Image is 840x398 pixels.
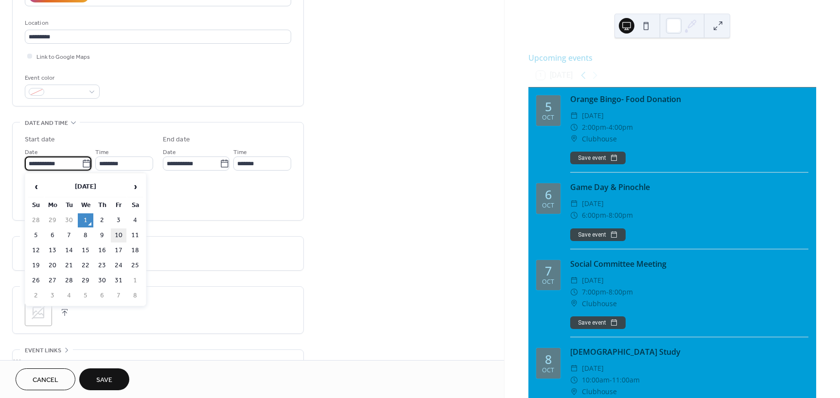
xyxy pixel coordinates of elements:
[163,135,190,145] div: End date
[61,198,77,212] th: Tu
[570,275,578,286] div: ​
[16,368,75,390] button: Cancel
[45,176,126,197] th: [DATE]
[612,374,640,386] span: 11:00am
[96,375,112,385] span: Save
[545,265,552,277] div: 7
[570,363,578,374] div: ​
[28,228,44,242] td: 5
[61,228,77,242] td: 7
[127,213,143,227] td: 4
[61,289,77,303] td: 4
[28,274,44,288] td: 26
[111,228,126,242] td: 10
[45,213,60,227] td: 29
[128,177,142,196] span: ›
[61,243,77,258] td: 14
[13,350,303,370] div: •••
[570,286,578,298] div: ​
[570,181,808,193] div: Game Day & Pinochle
[582,386,617,398] span: Clubhouse
[61,274,77,288] td: 28
[111,289,126,303] td: 7
[570,121,578,133] div: ​
[95,147,109,157] span: Time
[582,198,604,209] span: [DATE]
[163,147,176,157] span: Date
[542,203,554,209] div: Oct
[94,274,110,288] td: 30
[570,209,578,221] div: ​
[582,209,606,221] span: 6:00pm
[582,110,604,121] span: [DATE]
[94,198,110,212] th: Th
[570,374,578,386] div: ​
[94,228,110,242] td: 9
[542,367,554,374] div: Oct
[582,298,617,310] span: Clubhouse
[111,259,126,273] td: 24
[25,299,52,326] div: ;
[570,316,626,329] button: Save event
[606,286,609,298] span: -
[127,289,143,303] td: 8
[28,259,44,273] td: 19
[28,289,44,303] td: 2
[94,243,110,258] td: 16
[127,274,143,288] td: 1
[25,147,38,157] span: Date
[582,286,606,298] span: 7:00pm
[582,133,617,145] span: Clubhouse
[606,121,609,133] span: -
[570,93,808,105] div: Orange Bingo- Food Donation
[609,209,633,221] span: 8:00pm
[570,152,626,164] button: Save event
[127,243,143,258] td: 18
[45,243,60,258] td: 13
[28,243,44,258] td: 12
[570,298,578,310] div: ​
[233,147,247,157] span: Time
[606,209,609,221] span: -
[570,228,626,241] button: Save event
[609,286,633,298] span: 8:00pm
[545,353,552,365] div: 8
[570,346,808,358] div: [DEMOGRAPHIC_DATA] Study
[609,121,633,133] span: 4:00pm
[78,289,93,303] td: 5
[45,259,60,273] td: 20
[570,133,578,145] div: ​
[78,243,93,258] td: 15
[570,198,578,209] div: ​
[582,374,610,386] span: 10:00am
[542,115,554,121] div: Oct
[94,213,110,227] td: 2
[61,213,77,227] td: 30
[25,135,55,145] div: Start date
[25,118,68,128] span: Date and time
[28,198,44,212] th: Su
[570,110,578,121] div: ​
[36,52,90,62] span: Link to Google Maps
[33,375,58,385] span: Cancel
[25,18,289,28] div: Location
[610,374,612,386] span: -
[94,259,110,273] td: 23
[528,52,816,64] div: Upcoming events
[545,189,552,201] div: 6
[127,228,143,242] td: 11
[45,198,60,212] th: Mo
[45,289,60,303] td: 3
[127,259,143,273] td: 25
[570,386,578,398] div: ​
[111,274,126,288] td: 31
[78,274,93,288] td: 29
[582,121,606,133] span: 2:00pm
[78,259,93,273] td: 22
[28,213,44,227] td: 28
[570,258,808,270] div: Social Committee Meeting
[25,346,61,356] span: Event links
[94,289,110,303] td: 6
[78,213,93,227] td: 1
